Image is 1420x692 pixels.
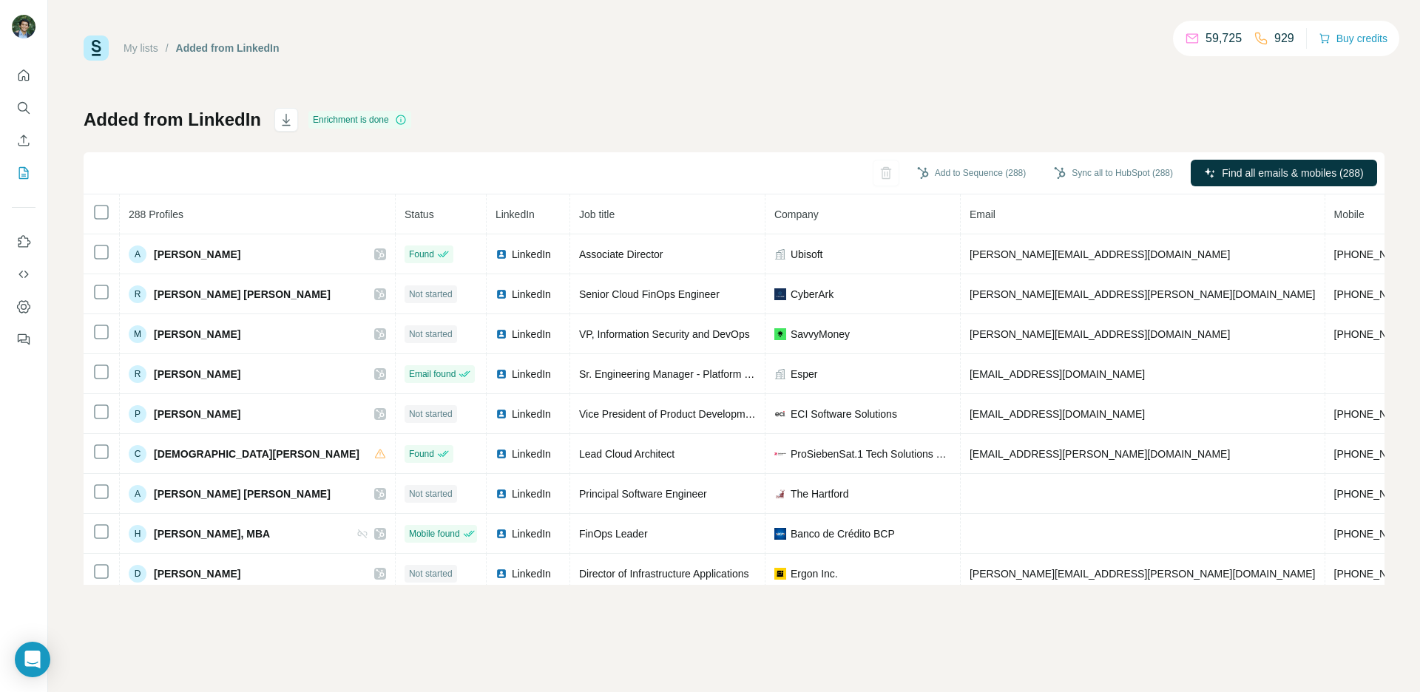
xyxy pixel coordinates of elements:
span: LinkedIn [512,526,551,541]
span: Find all emails & mobiles (288) [1222,166,1363,180]
div: H [129,525,146,543]
span: SavvyMoney [791,327,850,342]
span: [PERSON_NAME][EMAIL_ADDRESS][DOMAIN_NAME] [970,328,1230,340]
span: Associate Director [579,248,663,260]
button: Add to Sequence (288) [907,162,1036,184]
button: Quick start [12,62,35,89]
span: Found [409,447,434,461]
p: 929 [1274,30,1294,47]
span: LinkedIn [512,486,551,501]
span: [PERSON_NAME][EMAIL_ADDRESS][DOMAIN_NAME] [970,248,1230,260]
span: ProSiebenSat.1 Tech Solutions GmbH [791,447,951,461]
span: Status [405,208,434,220]
img: LinkedIn logo [496,488,507,500]
span: [PERSON_NAME] [154,247,240,262]
span: Mobile [1334,208,1365,220]
div: A [129,485,146,503]
span: [PERSON_NAME] [154,367,240,381]
img: company-logo [774,328,786,340]
div: D [129,565,146,583]
div: Open Intercom Messenger [15,642,50,677]
img: LinkedIn logo [496,288,507,300]
div: Added from LinkedIn [176,41,280,55]
span: Email found [409,367,456,381]
button: Search [12,95,35,121]
span: LinkedIn [512,566,551,581]
img: LinkedIn logo [496,448,507,460]
span: [PERSON_NAME][EMAIL_ADDRESS][PERSON_NAME][DOMAIN_NAME] [970,288,1316,300]
span: [PERSON_NAME], MBA [154,526,270,541]
img: LinkedIn logo [496,408,507,420]
span: [PERSON_NAME][EMAIL_ADDRESS][PERSON_NAME][DOMAIN_NAME] [970,568,1316,580]
button: Use Surfe on LinkedIn [12,228,35,255]
span: LinkedIn [512,407,551,421]
span: Ubisoft [791,247,823,262]
span: Not started [409,407,453,421]
span: Banco de Crédito BCP [791,526,895,541]
h1: Added from LinkedIn [84,108,261,132]
button: Dashboard [12,294,35,320]
span: [PERSON_NAME] [154,566,240,581]
span: LinkedIn [496,208,535,220]
span: Email [970,208,995,220]
span: Company [774,208,819,220]
span: [PERSON_NAME] [154,327,240,342]
p: 59,725 [1206,30,1242,47]
span: Not started [409,567,453,580]
span: The Hartford [791,486,849,501]
div: P [129,405,146,423]
span: Found [409,248,434,261]
span: Senior Cloud FinOps Engineer [579,288,720,300]
button: Use Surfe API [12,261,35,288]
a: My lists [124,42,158,54]
span: Principal Software Engineer [579,488,707,500]
button: Feedback [12,326,35,353]
span: Mobile found [409,527,460,540]
span: [PERSON_NAME] [154,407,240,421]
span: FinOps Leader [579,528,648,540]
span: Not started [409,487,453,501]
div: R [129,285,146,303]
span: Not started [409,288,453,301]
span: LinkedIn [512,447,551,461]
img: company-logo [774,488,786,500]
button: Enrich CSV [12,127,35,154]
span: Ergon Inc. [791,566,838,581]
span: LinkedIn [512,327,551,342]
span: Not started [409,328,453,341]
span: LinkedIn [512,287,551,302]
img: LinkedIn logo [496,328,507,340]
span: Esper [791,367,818,381]
img: company-logo [774,448,786,460]
span: Vice President of Product Development [579,408,760,420]
div: M [129,325,146,343]
span: Sr. Engineering Manager - Platform SRE & DevSecOps [579,368,834,380]
img: Surfe Logo [84,35,109,61]
span: LinkedIn [512,367,551,381]
span: [PERSON_NAME] [PERSON_NAME] [154,287,331,302]
div: Enrichment is done [308,111,411,129]
span: [EMAIL_ADDRESS][DOMAIN_NAME] [970,368,1145,380]
div: A [129,245,146,263]
button: Buy credits [1319,28,1387,49]
img: company-logo [774,568,786,580]
span: [EMAIL_ADDRESS][PERSON_NAME][DOMAIN_NAME] [970,448,1230,460]
span: 288 Profiles [129,208,183,220]
span: [PERSON_NAME] [PERSON_NAME] [154,486,331,501]
span: CyberArk [791,287,834,302]
button: My lists [12,160,35,186]
img: company-logo [774,528,786,540]
img: LinkedIn logo [496,248,507,260]
span: Job title [579,208,615,220]
img: Avatar [12,15,35,38]
img: LinkedIn logo [496,528,507,540]
button: Find all emails & mobiles (288) [1191,160,1377,186]
span: VP, Information Security and DevOps [579,328,750,340]
img: LinkedIn logo [496,368,507,380]
img: LinkedIn logo [496,568,507,580]
div: R [129,365,146,383]
span: LinkedIn [512,247,551,262]
span: ECI Software Solutions [791,407,897,421]
li: / [166,41,169,55]
span: [DEMOGRAPHIC_DATA][PERSON_NAME] [154,447,359,461]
